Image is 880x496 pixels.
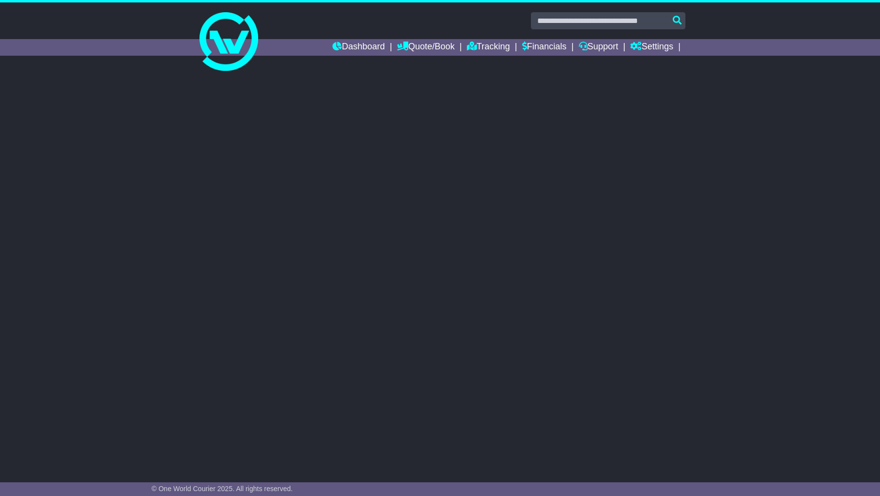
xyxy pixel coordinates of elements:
a: Quote/Book [397,39,455,56]
a: Tracking [467,39,510,56]
span: © One World Courier 2025. All rights reserved. [152,485,293,493]
a: Support [579,39,618,56]
a: Settings [630,39,673,56]
a: Financials [522,39,567,56]
a: Dashboard [332,39,385,56]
